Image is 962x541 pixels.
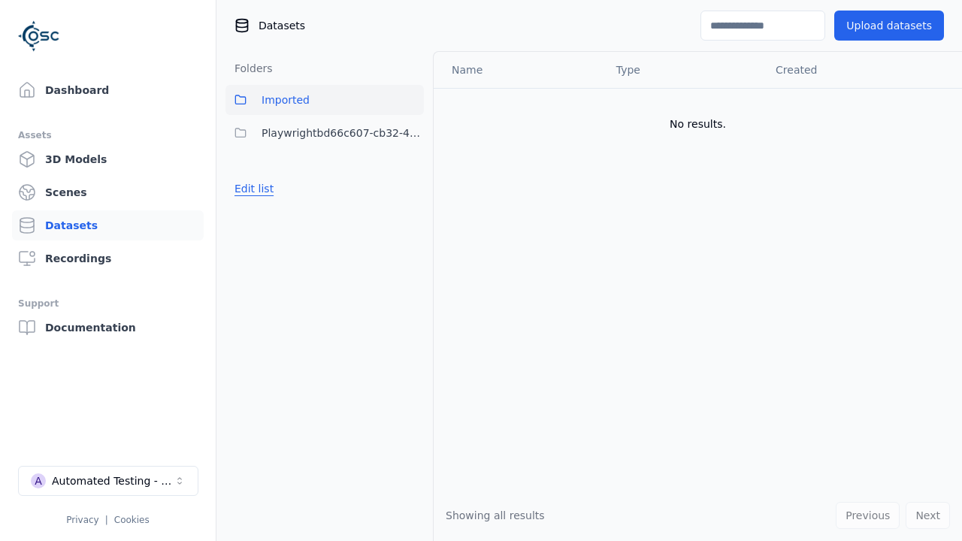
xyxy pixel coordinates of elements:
[225,85,424,115] button: Imported
[18,126,198,144] div: Assets
[12,210,204,240] a: Datasets
[66,515,98,525] a: Privacy
[259,18,305,33] span: Datasets
[18,466,198,496] button: Select a workspace
[12,75,204,105] a: Dashboard
[18,295,198,313] div: Support
[225,175,283,202] button: Edit list
[12,144,204,174] a: 3D Models
[12,313,204,343] a: Documentation
[446,509,545,521] span: Showing all results
[434,88,962,160] td: No results.
[114,515,150,525] a: Cookies
[105,515,108,525] span: |
[18,15,60,57] img: Logo
[262,91,310,109] span: Imported
[12,243,204,274] a: Recordings
[834,11,944,41] button: Upload datasets
[225,118,424,148] button: Playwrightbd66c607-cb32-410a-b9da-ebe48352023b
[434,52,604,88] th: Name
[12,177,204,207] a: Scenes
[52,473,174,488] div: Automated Testing - Playwright
[31,473,46,488] div: A
[604,52,764,88] th: Type
[262,124,424,142] span: Playwrightbd66c607-cb32-410a-b9da-ebe48352023b
[225,61,273,76] h3: Folders
[764,52,938,88] th: Created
